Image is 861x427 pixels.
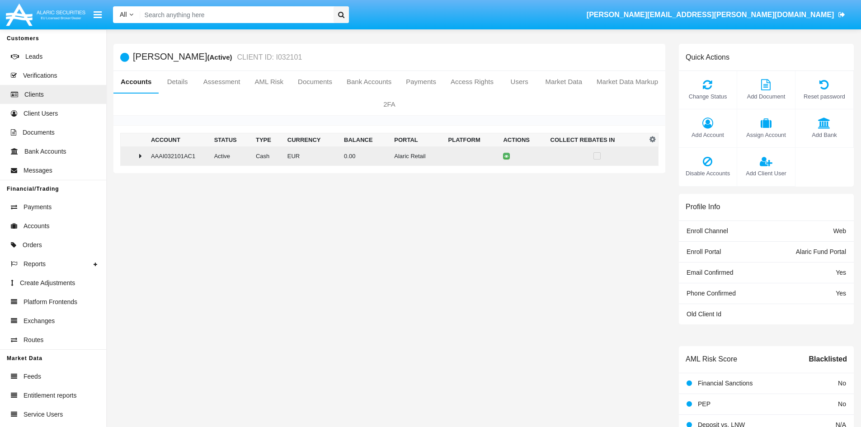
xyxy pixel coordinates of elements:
[113,94,665,115] a: 2FA
[501,71,538,93] a: Users
[24,297,77,307] span: Platform Frontends
[24,90,44,99] span: Clients
[687,290,736,297] span: Phone Confirmed
[159,71,196,93] a: Details
[147,146,211,166] td: AAAI032101AC1
[291,71,339,93] a: Documents
[391,146,444,166] td: Alaric Retail
[24,391,77,400] span: Entitlement reports
[235,54,302,61] small: CLIENT ID: I032101
[24,259,46,269] span: Reports
[113,10,140,19] a: All
[20,278,75,288] span: Create Adjustments
[683,131,732,139] span: Add Account
[742,169,790,178] span: Add Client User
[23,71,57,80] span: Verifications
[196,71,248,93] a: Assessment
[247,71,291,93] a: AML Risk
[582,2,850,28] a: [PERSON_NAME][EMAIL_ADDRESS][PERSON_NAME][DOMAIN_NAME]
[24,221,50,231] span: Accounts
[587,11,834,19] span: [PERSON_NAME][EMAIL_ADDRESS][PERSON_NAME][DOMAIN_NAME]
[742,92,790,101] span: Add Document
[838,400,846,408] span: No
[686,355,737,363] h6: AML Risk Score
[833,227,846,235] span: Web
[538,71,589,93] a: Market Data
[207,52,235,62] div: (Active)
[284,133,340,147] th: Currency
[445,133,500,147] th: Platform
[698,380,753,387] span: Financial Sanctions
[836,269,846,276] span: Yes
[120,11,127,18] span: All
[800,131,849,139] span: Add Bank
[589,71,665,93] a: Market Data Markup
[340,133,391,147] th: Balance
[24,166,52,175] span: Messages
[24,316,55,326] span: Exchanges
[23,240,42,250] span: Orders
[24,410,63,419] span: Service Users
[687,310,721,318] span: Old Client Id
[686,53,729,61] h6: Quick Actions
[686,202,720,211] h6: Profile Info
[24,109,58,118] span: Client Users
[211,133,252,147] th: Status
[838,380,846,387] span: No
[796,248,846,255] span: Alaric Fund Portal
[252,133,284,147] th: Type
[836,290,846,297] span: Yes
[547,133,647,147] th: Collect Rebates In
[683,92,732,101] span: Change Status
[687,248,721,255] span: Enroll Portal
[252,146,284,166] td: Cash
[399,71,443,93] a: Payments
[24,335,43,345] span: Routes
[140,6,330,23] input: Search
[687,269,733,276] span: Email Confirmed
[147,133,211,147] th: Account
[499,133,546,147] th: Actions
[24,202,52,212] span: Payments
[25,52,42,61] span: Leads
[340,146,391,166] td: 0.00
[698,400,710,408] span: PEP
[5,1,87,28] img: Logo image
[800,92,849,101] span: Reset password
[133,52,302,62] h5: [PERSON_NAME]
[113,71,159,93] a: Accounts
[687,227,728,235] span: Enroll Channel
[683,169,732,178] span: Disable Accounts
[284,146,340,166] td: EUR
[742,131,790,139] span: Assign Account
[391,133,444,147] th: Portal
[339,71,399,93] a: Bank Accounts
[24,147,66,156] span: Bank Accounts
[809,354,847,365] span: Blacklisted
[24,372,41,381] span: Feeds
[443,71,501,93] a: Access Rights
[211,146,252,166] td: Active
[23,128,55,137] span: Documents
